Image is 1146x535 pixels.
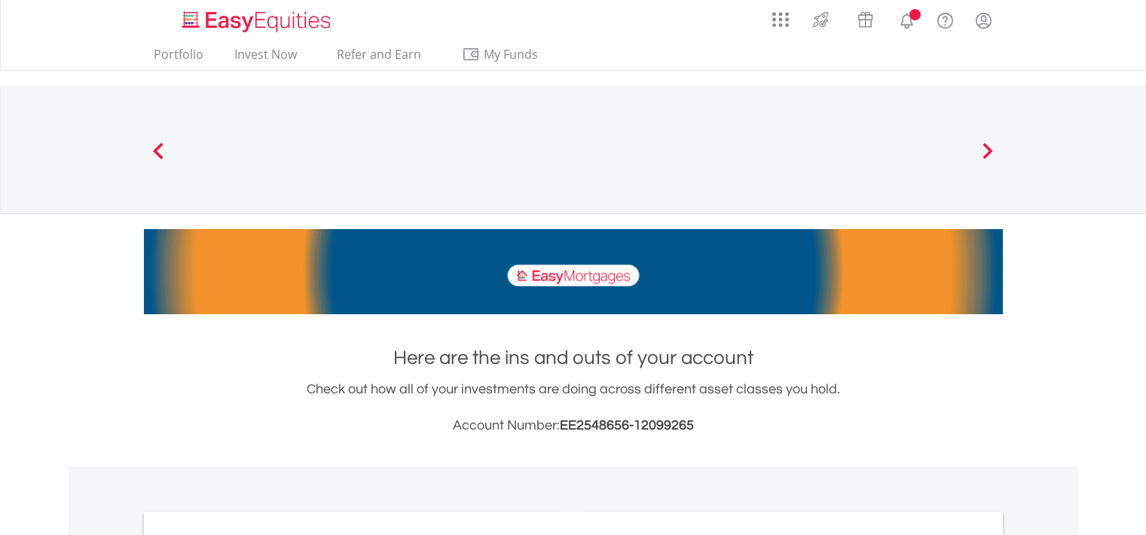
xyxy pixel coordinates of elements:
[144,379,1003,436] div: Check out how all of your investments are doing across different asset classes you hold.
[462,44,561,64] span: My Funds
[144,344,1003,371] h1: Here are the ins and outs of your account
[176,4,337,34] a: Home page
[144,229,1003,314] img: EasyMortage Promotion Banner
[926,4,964,34] a: FAQ's and Support
[144,415,1003,436] h3: Account Number:
[228,47,303,70] a: Invest Now
[762,4,799,28] a: AppsGrid
[322,47,437,70] a: Refer and Earn
[808,8,833,32] img: thrive-v2.svg
[179,9,337,34] img: EasyEquities_Logo.png
[888,4,926,34] a: Notifications
[560,418,694,433] span: EE2548656-12099265
[853,8,878,32] img: vouchers-v2.svg
[843,4,888,32] a: Vouchers
[148,47,209,70] a: Portfolio
[964,4,1003,37] a: My Profile
[337,46,421,63] span: Refer and Earn
[772,11,789,28] img: grid-menu-icon.svg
